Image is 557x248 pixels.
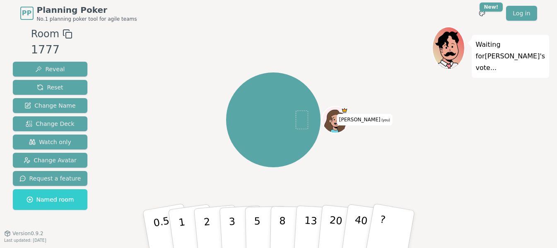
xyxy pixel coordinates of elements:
[506,6,537,21] a: Log in
[35,65,65,73] span: Reveal
[12,230,43,237] span: Version 0.9.2
[13,116,88,131] button: Change Deck
[27,195,74,204] span: Named room
[13,80,88,95] button: Reset
[13,189,88,210] button: Named room
[13,135,88,149] button: Watch only
[37,83,63,91] span: Reset
[24,101,75,110] span: Change Name
[37,16,137,22] span: No.1 planning poker tool for agile teams
[380,118,390,122] span: (you)
[37,4,137,16] span: Planning Poker
[22,8,31,18] span: PP
[13,171,88,186] button: Request a feature
[20,4,137,22] a: PPPlanning PokerNo.1 planning poker tool for agile teams
[26,120,74,128] span: Change Deck
[341,107,348,114] span: Staci is the host
[13,98,88,113] button: Change Name
[4,230,43,237] button: Version0.9.2
[475,6,489,21] button: New!
[13,62,88,77] button: Reveal
[31,26,59,41] span: Room
[4,238,46,243] span: Last updated: [DATE]
[13,153,88,168] button: Change Avatar
[476,39,545,74] p: Waiting for [PERSON_NAME] 's vote...
[24,156,77,164] span: Change Avatar
[337,114,392,125] span: Click to change your name
[31,41,72,58] div: 1777
[29,138,71,146] span: Watch only
[323,107,347,132] button: Click to change your avatar
[19,174,81,183] span: Request a feature
[480,2,503,12] div: New!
